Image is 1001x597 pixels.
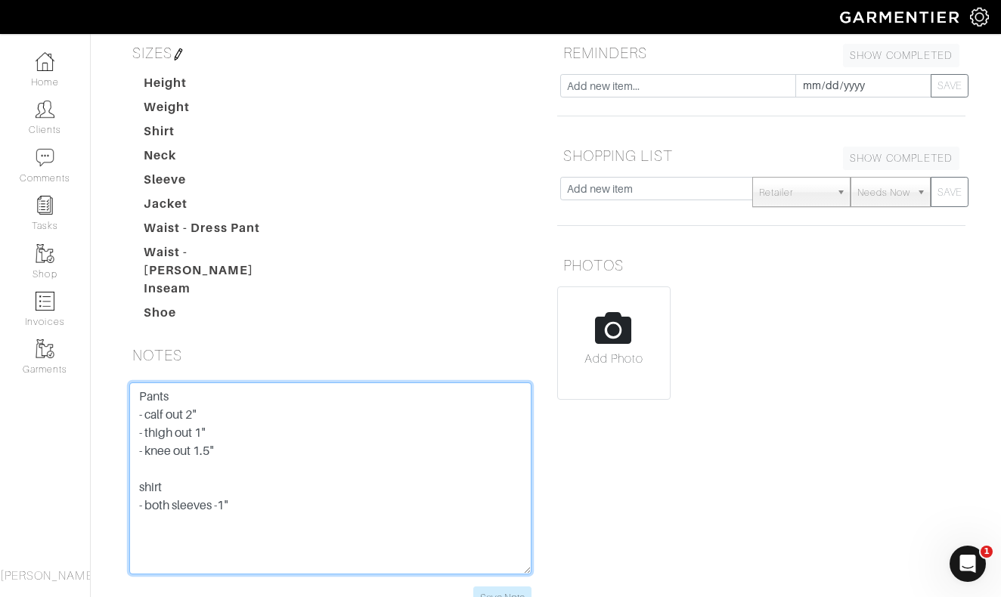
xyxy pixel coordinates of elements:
img: reminder-icon-8004d30b9f0a5d33ae49ab947aed9ed385cf756f9e5892f1edd6e32f2345188e.png [36,196,54,215]
span: Needs Now [857,178,910,208]
img: orders-icon-0abe47150d42831381b5fb84f609e132dff9fe21cb692f30cb5eec754e2cba89.png [36,292,54,311]
dt: Shirt [132,122,305,147]
a: SHOW COMPLETED [843,44,959,67]
span: Retailer [759,178,830,208]
span: 1 [981,546,993,558]
dt: Shoe [132,304,305,328]
iframe: Intercom live chat [950,546,986,582]
a: SHOW COMPLETED [843,147,959,170]
h5: SIZES [126,38,535,68]
button: SAVE [931,177,968,207]
img: dashboard-icon-dbcd8f5a0b271acd01030246c82b418ddd0df26cd7fceb0bd07c9910d44c42f6.png [36,52,54,71]
dt: Waist - [PERSON_NAME] [132,243,305,280]
img: garmentier-logo-header-white-b43fb05a5012e4ada735d5af1a66efaba907eab6374d6393d1fbf88cb4ef424d.png [832,4,970,30]
dt: Neck [132,147,305,171]
dt: Height [132,74,305,98]
textarea: Pants - calf out 2" - thigh out 1" - knee out 1.5" shirt - both sleeves -1" [129,382,531,574]
dt: Waist - Dress Pant [132,219,305,243]
h5: PHOTOS [557,250,965,280]
button: SAVE [931,74,968,97]
dt: Inseam [132,280,305,304]
input: Add new item... [560,74,796,97]
h5: NOTES [126,340,535,370]
dt: Sleeve [132,171,305,195]
input: Add new item [560,177,753,200]
img: clients-icon-6bae9207a08558b7cb47a8932f037763ab4055f8c8b6bfacd5dc20c3e0201464.png [36,100,54,119]
h5: REMINDERS [557,38,965,68]
h5: SHOPPING LIST [557,141,965,171]
img: garments-icon-b7da505a4dc4fd61783c78ac3ca0ef83fa9d6f193b1c9dc38574b1d14d53ca28.png [36,339,54,358]
img: comment-icon-a0a6a9ef722e966f86d9cbdc48e553b5cf19dbc54f86b18d962a5391bc8f6eb6.png [36,148,54,167]
img: pen-cf24a1663064a2ec1b9c1bd2387e9de7a2fa800b781884d57f21acf72779bad2.png [172,48,184,60]
img: garments-icon-b7da505a4dc4fd61783c78ac3ca0ef83fa9d6f193b1c9dc38574b1d14d53ca28.png [36,244,54,263]
dt: Weight [132,98,305,122]
img: gear-icon-white-bd11855cb880d31180b6d7d6211b90ccbf57a29d726f0c71d8c61bd08dd39cc2.png [970,8,989,26]
dt: Jacket [132,195,305,219]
